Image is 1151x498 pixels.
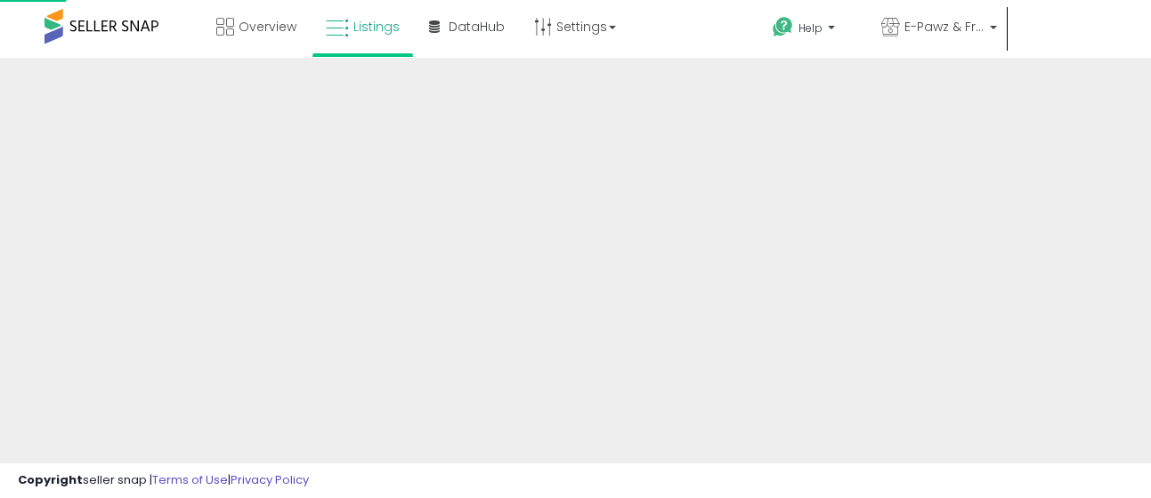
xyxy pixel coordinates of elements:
[239,18,296,36] span: Overview
[18,471,83,488] strong: Copyright
[904,18,985,36] span: E-Pawz & Friends
[758,3,865,58] a: Help
[449,18,505,36] span: DataHub
[18,472,309,489] div: seller snap | |
[353,18,400,36] span: Listings
[772,16,794,38] i: Get Help
[798,20,823,36] span: Help
[231,471,309,488] a: Privacy Policy
[152,471,228,488] a: Terms of Use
